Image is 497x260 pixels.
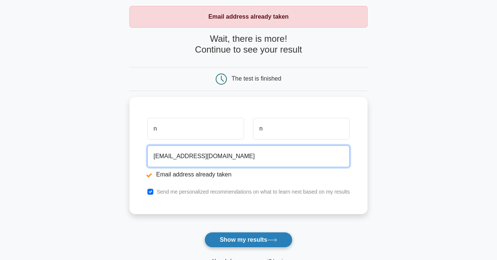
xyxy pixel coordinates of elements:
[147,145,350,167] input: Email
[253,118,350,140] input: Last name
[204,232,293,248] button: Show my results
[129,34,368,55] h4: Wait, there is more! Continue to see your result
[147,170,350,179] li: Email address already taken
[147,118,244,140] input: First name
[232,75,281,82] div: The test is finished
[157,189,350,195] label: Send me personalized recommendations on what to learn next based on my results
[208,13,288,20] strong: Email address already taken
